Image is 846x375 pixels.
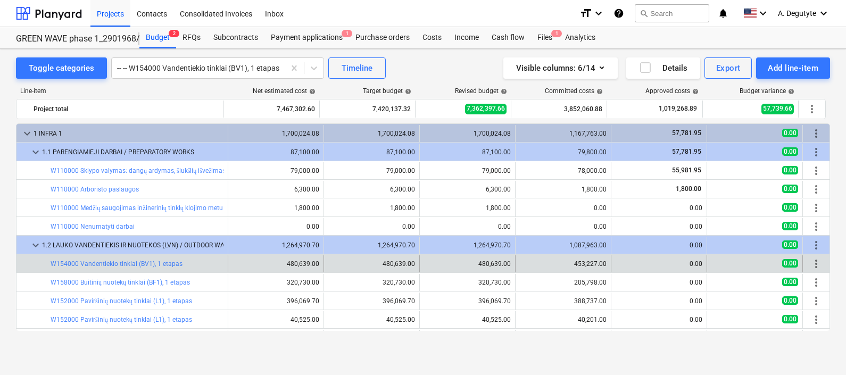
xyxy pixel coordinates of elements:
button: Add line-item [756,57,830,79]
span: search [640,9,648,18]
button: Visible columns:6/14 [503,57,618,79]
span: More actions [806,103,818,115]
span: 7,362,397.66 [465,104,507,114]
div: Export [716,61,741,75]
a: Analytics [559,27,602,48]
span: More actions [810,127,823,140]
div: 320,730.00 [233,279,319,286]
div: 396,069.70 [328,297,415,305]
div: Visible columns : 6/14 [516,61,605,75]
div: 1,264,970.70 [328,241,415,249]
span: More actions [810,276,823,289]
div: 1,700,024.08 [328,130,415,137]
div: Files [531,27,559,48]
a: RFQs [176,27,207,48]
div: Budget [139,27,176,48]
div: 87,100.00 [328,148,415,156]
div: 40,525.00 [424,316,511,323]
div: Add line-item [768,61,818,75]
div: Line-item [16,87,225,95]
span: 0.00 [782,147,798,156]
span: 1 [551,30,562,37]
div: 388,737.00 [520,297,607,305]
div: 3,852,060.88 [516,101,602,118]
div: 480,639.00 [424,260,511,268]
span: 1,800.00 [675,185,702,193]
a: Subcontracts [207,27,264,48]
div: Timeline [342,61,372,75]
div: 0.00 [328,223,415,230]
i: format_size [579,7,592,20]
div: 0.00 [616,223,702,230]
div: 79,800.00 [520,148,607,156]
div: Details [639,61,687,75]
span: 0.00 [782,203,798,212]
div: 40,201.00 [520,316,607,323]
span: 0.00 [782,240,798,249]
span: 55,981.95 [671,166,702,174]
span: help [690,88,699,95]
a: Costs [416,27,448,48]
div: 480,639.00 [233,260,319,268]
div: 1,700,024.08 [424,130,511,137]
a: Purchase orders [349,27,416,48]
span: More actions [810,239,823,252]
div: 0.00 [616,279,702,286]
div: 0.00 [424,223,511,230]
div: 1,800.00 [424,204,511,212]
a: W110000 Arboristo paslaugos [51,186,139,193]
a: Cash flow [485,27,531,48]
div: 1 INFRA 1 [34,125,223,142]
div: 0.00 [233,223,319,230]
div: Revised budget [455,87,507,95]
div: 1.2 LAUKO VANDENTIEKIS IR NUOTEKOS (LVN) / OUTDOOR WATER SUPPLY AND SEWAGE [42,237,223,254]
div: 7,467,302.60 [228,101,315,118]
span: 1,019,268.89 [658,104,698,113]
button: Search [635,4,709,22]
div: 7,420,137.32 [324,101,411,118]
a: W110000 Medžių saugojimas inžinerinių tinklų klojimo metu (išramstymas) [51,204,266,212]
div: 87,100.00 [233,148,319,156]
div: 79,000.00 [233,167,319,174]
span: 0.00 [782,259,798,268]
div: GREEN WAVE phase 1_2901968/2901969/2901972 [16,34,127,45]
span: 0.00 [782,278,798,286]
div: 1,800.00 [328,204,415,212]
div: Net estimated cost [253,87,316,95]
span: 57,781.95 [671,129,702,137]
span: keyboard_arrow_down [21,127,34,140]
div: 1,087,963.00 [520,241,607,249]
div: 87,100.00 [424,148,511,156]
div: 320,730.00 [424,279,511,286]
div: Payment applications [264,27,349,48]
span: help [403,88,411,95]
span: help [786,88,794,95]
a: W152000 Paviršinių nuotekų tinklai (L1), 1 etapas [51,316,192,323]
span: 57,739.66 [761,104,794,114]
span: keyboard_arrow_down [29,239,42,252]
a: W158000 Buitinių nuotekų tinklai (BF1), 1 etapas [51,279,190,286]
iframe: Chat Widget [793,324,846,375]
div: 0.00 [616,204,702,212]
div: 396,069.70 [424,297,511,305]
span: A. Degutyte [778,9,816,18]
div: 1,800.00 [520,186,607,193]
div: 1.1 PARENGIAMIEJI DARBAI / PREPARATORY WORKS [42,144,223,161]
div: Committed costs [545,87,603,95]
div: 79,000.00 [424,167,511,174]
div: 78,000.00 [520,167,607,174]
span: 0.00 [782,185,798,193]
a: Budget2 [139,27,176,48]
span: keyboard_arrow_down [29,146,42,159]
div: 1,700,024.08 [233,130,319,137]
div: 40,525.00 [328,316,415,323]
div: 40,525.00 [233,316,319,323]
span: help [594,88,603,95]
div: Income [448,27,485,48]
span: 2 [169,30,179,37]
span: More actions [810,220,823,233]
